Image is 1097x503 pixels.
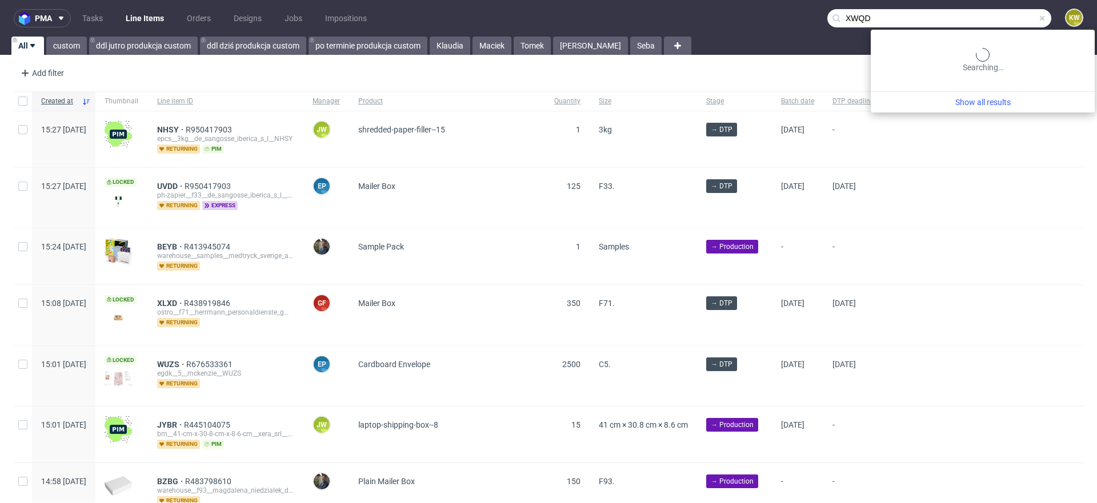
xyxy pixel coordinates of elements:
[781,125,804,134] span: [DATE]
[278,9,309,27] a: Jobs
[105,416,132,443] img: wHgJFi1I6lmhQAAAABJRU5ErkJggg==
[875,96,1090,108] a: Show all results
[157,299,184,308] span: XLXD
[185,477,234,486] a: R483798610
[781,420,804,429] span: [DATE]
[35,14,52,22] span: pma
[832,242,874,271] span: -
[832,96,874,106] span: DTP deadline
[105,120,132,148] img: wHgJFi1I6lmhQAAAABJRU5ErkJggg==
[157,440,200,449] span: returning
[781,360,804,369] span: [DATE]
[157,134,294,143] div: epcs__3kg__de_sangosse_iberica_s_l__NHSY
[576,125,580,134] span: 1
[157,360,186,369] a: WUZS
[711,242,754,252] span: → Production
[599,125,612,134] span: 3kg
[781,242,814,271] span: -
[711,124,732,135] span: → DTP
[567,477,580,486] span: 150
[19,12,35,25] img: logo
[576,242,580,251] span: 1
[41,477,86,486] span: 14:58 [DATE]
[314,178,330,194] figcaption: EP
[184,299,233,308] a: R438919846
[186,125,234,134] span: R950417903
[314,295,330,311] figcaption: GF
[119,9,171,27] a: Line Items
[567,299,580,308] span: 350
[313,96,340,106] span: Manager
[185,182,233,191] a: R950417903
[832,420,874,449] span: -
[473,37,511,55] a: Maciek
[46,37,87,55] a: custom
[157,125,186,134] a: NHSY
[105,96,139,106] span: Thumbnail
[202,201,238,210] span: express
[227,9,269,27] a: Designs
[41,420,86,429] span: 15:01 [DATE]
[554,96,580,106] span: Quantity
[202,144,224,154] span: pim
[41,96,77,106] span: Created at
[599,242,629,251] span: Samples
[186,360,235,369] a: R676533361
[105,178,137,187] span: Locked
[184,242,233,251] a: R413945074
[157,308,294,317] div: ostro__f71__herrmann_personaldienste_gmbh__XLXD
[157,182,185,191] a: UVDD
[157,251,294,260] div: warehouse__samples__medtryck_sverige_ab__BEYB
[599,96,688,106] span: Size
[358,125,445,134] span: shredded-paper-filler--15
[430,37,470,55] a: Klaudia
[711,476,754,486] span: → Production
[875,48,1090,73] div: Searching…
[711,359,732,369] span: → DTP
[358,299,395,308] span: Mailer Box
[314,122,330,138] figcaption: JW
[157,477,185,486] span: BZBG
[314,356,330,372] figcaption: EP
[200,37,306,55] a: ddl dziś produkcja custom
[14,9,71,27] button: pma
[309,37,427,55] a: po terminie produkcja custom
[832,182,856,191] span: [DATE]
[358,242,404,251] span: Sample Pack
[599,360,611,369] span: C5.
[157,201,200,210] span: returning
[157,242,184,251] a: BEYB
[832,125,874,154] span: -
[781,299,804,308] span: [DATE]
[318,9,374,27] a: Impositions
[157,379,200,388] span: returning
[41,125,86,134] span: 15:27 [DATE]
[184,420,233,429] a: R445104075
[1066,10,1082,26] figcaption: KW
[706,96,763,106] span: Stage
[567,182,580,191] span: 125
[11,37,44,55] a: All
[358,360,430,369] span: Cardboard Envelope
[41,242,86,251] span: 15:24 [DATE]
[314,473,330,489] img: Maciej Sobola
[599,477,615,486] span: F93.
[157,261,200,271] span: returning
[553,37,628,55] a: [PERSON_NAME]
[105,356,137,365] span: Locked
[157,144,200,154] span: returning
[571,420,580,429] span: 15
[202,440,224,449] span: pim
[358,477,415,486] span: Plain Mailer Box
[514,37,551,55] a: Tomek
[358,96,536,106] span: Product
[781,182,804,191] span: [DATE]
[599,420,688,429] span: 41 cm × 30.8 cm × 8.6 cm
[599,182,615,191] span: F33.
[105,476,132,496] img: plain-eco-white.f1cb12edca64b5eabf5f.png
